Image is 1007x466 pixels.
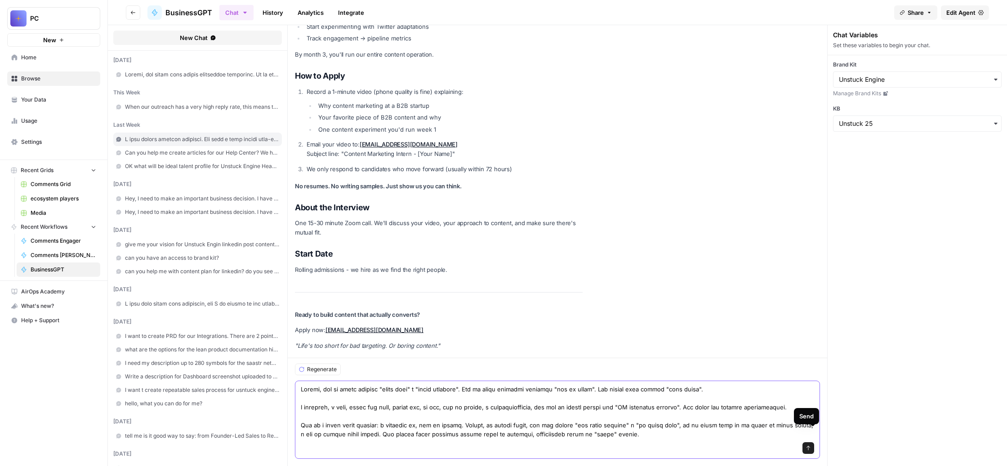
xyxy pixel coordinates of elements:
[7,284,100,299] a: AirOps Academy
[113,318,282,326] div: [DATE]
[17,262,100,277] a: BusinessGPT
[307,140,583,159] p: Email your video to: Subject line: "Content Marketing Intern - [Your Name]"
[113,180,282,188] div: [DATE]
[833,61,1002,69] label: Brand Kit
[113,356,282,370] a: I need my description up to 280 symbols for the saastr networking portal: Tell others about yours...
[125,162,279,170] span: OK what will be ideal talent profile for Unstuck Engine Head of Sales?
[7,164,100,177] button: Recent Grids
[21,288,96,296] span: AirOps Academy
[113,297,282,311] a: L ipsu dolo sitam cons adipiscin, eli S do eiusmo te inc utlaboreetdol magnaa en-ad-minimv qui no...
[295,342,440,349] em: "Life's too short for bad targeting. Or boring content."
[113,397,282,410] a: hello, what you can do for me?
[21,96,96,104] span: Your Data
[316,125,583,134] li: One content experiment you'd run week 1
[941,5,989,20] a: Edit Agent
[7,135,100,149] a: Settings
[125,432,279,440] span: tell me is it good way to say: from Founder-Led Sales to Revenue Operations
[10,10,27,27] img: PC Logo
[7,313,100,328] button: Help + Support
[113,383,282,397] a: I want t create repeatable sales process for usntuck engine. where to start?
[333,5,370,20] a: Integrate
[113,238,282,251] a: give me your vision for Unstuck Engin linkedin post content calendar with daily publishing
[17,177,100,191] a: Comments Grid
[125,373,279,381] span: Write a description for Dashboard screenshot uploaded to G2
[113,343,282,356] a: what are the options for the lean product documentation hierarchy: product roadmap, product requi...
[17,248,100,262] a: Comments [PERSON_NAME]
[21,166,53,174] span: Recent Grids
[304,34,583,43] li: Track engagement → pipeline metrics
[257,5,289,20] a: History
[125,386,279,394] span: I want t create repeatable sales process for usntuck engine. where to start?
[21,223,67,231] span: Recent Workflows
[125,195,279,203] span: Hey, I need to make an important business decision. I have this idea for LinkedIn Voice Note: Hey...
[125,149,279,157] span: Can you help me create articles for our Help Center? We host it on intercom
[113,89,282,97] div: this week
[292,5,329,20] a: Analytics
[31,209,96,217] span: Media
[30,14,85,23] span: PC
[31,195,96,203] span: ecosystem players
[316,101,583,110] li: Why content marketing at a B2B startup
[113,265,282,278] a: can you help me with content plan for linkedin? do you see our brand kit and knowledge base?
[7,114,100,128] a: Usage
[295,71,345,80] strong: How to Apply
[301,385,814,439] textarea: Loremi, dol si ametc adipisc "elits doei" t "incid utlabore". Etd ma aliqu enimadmi veniamqu "nos...
[839,75,996,84] input: Unstuck Engine
[113,146,282,160] a: Can you help me create articles for our Help Center? We host it on intercom
[17,191,100,206] a: ecosystem players
[21,138,96,146] span: Settings
[113,56,282,64] div: [DATE]
[125,71,279,79] span: Loremi, dol sitam cons adipis elitseddoe temporinc. Ut la etdolor magnaali, enimadm ve quisno exe...
[839,119,996,128] input: Unstuck 25
[295,311,420,318] strong: Ready to build content that actually converts?
[43,36,56,44] span: New
[799,412,814,421] div: Send
[17,234,100,248] a: Comments Engager
[295,182,462,190] strong: No resumes. No writing samples. Just show us you can think.
[125,399,279,408] span: hello, what you can do for me?
[307,87,583,97] p: Record a 1-minute video (phone quality is fine) explaining:
[7,220,100,234] button: Recent Workflows
[113,205,282,219] a: Hey, I need to make an important business decision. I have this idea for LinkedIn Voice Note: Hey...
[295,325,583,335] p: Apply now:
[316,113,583,122] li: Your favorite piece of B2B content and why
[295,249,333,258] strong: Start Date
[894,5,937,20] button: Share
[113,121,282,129] div: last week
[295,218,583,237] p: One 15-30 minute Zoom call. We'll discuss your video, your approach to content, and make sure the...
[113,251,282,265] a: can you have an access to brand kit?
[113,226,282,234] div: [DATE]
[113,133,282,146] a: L ipsu dolors ametcon adipisci. Eli sedd e temp incidi utla-etdolor m aliquae. A mini, ven qui no...
[21,53,96,62] span: Home
[325,326,423,333] a: [EMAIL_ADDRESS][DOMAIN_NAME]
[113,329,282,343] a: I want to create PRD for our Integrations. There are 2 points I want to discuss: 1 - Waterfall We...
[113,450,282,458] div: [DATE]
[113,192,282,205] a: Hey, I need to make an important business decision. I have this idea for LinkedIn Voice Note: Hey...
[7,93,100,107] a: Your Data
[113,285,282,293] div: [DATE]
[833,89,1002,98] a: Manage Brand Kits
[7,33,100,47] button: New
[125,208,279,216] span: Hey, I need to make an important business decision. I have this idea for LinkedIn Voice Note: Hey...
[180,33,208,42] span: New Chat
[307,365,337,373] span: Regenerate
[946,8,976,17] span: Edit Agent
[304,22,583,31] li: Start experimenting with Twitter adaptations
[125,346,279,354] span: what are the options for the lean product documentation hierarchy: product roadmap, product requi...
[147,5,212,20] a: BusinessGPT
[31,251,96,259] span: Comments [PERSON_NAME]
[113,429,282,443] a: tell me is it good way to say: from Founder-Led Sales to Revenue Operations
[125,332,279,340] span: I want to create PRD for our Integrations. There are 2 points I want to discuss: 1 - Waterfall We...
[21,316,96,324] span: Help + Support
[21,75,96,83] span: Browse
[113,160,282,173] a: OK what will be ideal talent profile for Unstuck Engine Head of Sales?
[165,7,212,18] span: BusinessGPT
[17,206,100,220] a: Media
[113,31,282,45] button: New Chat
[31,180,96,188] span: Comments Grid
[307,164,583,174] p: We only respond to candidates who move forward (usually within 72 hours)
[908,8,924,17] span: Share
[125,254,279,262] span: can you have an access to brand kit?
[219,5,254,20] button: Chat
[7,50,100,65] a: Home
